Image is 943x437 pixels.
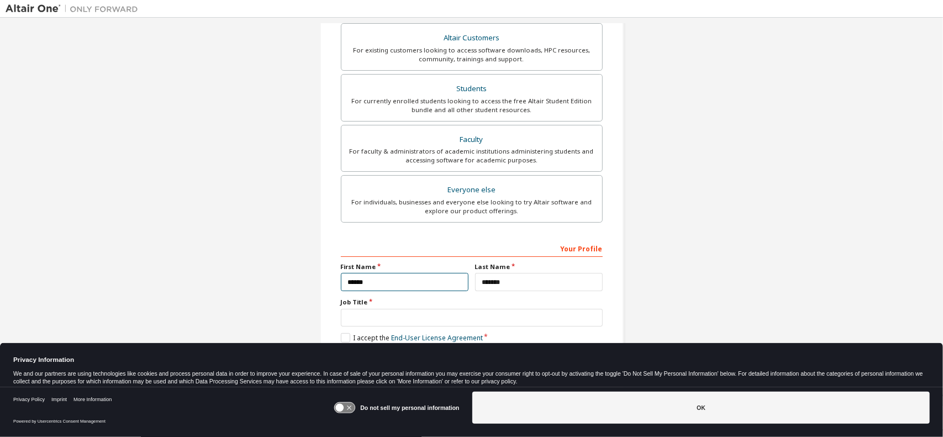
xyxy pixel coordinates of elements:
div: For individuals, businesses and everyone else looking to try Altair software and explore our prod... [348,198,596,215]
a: End-User License Agreement [391,333,483,343]
div: For existing customers looking to access software downloads, HPC resources, community, trainings ... [348,46,596,64]
label: Job Title [341,298,603,307]
label: First Name [341,262,468,271]
div: Altair Customers [348,30,596,46]
img: Altair One [6,3,144,14]
div: Faculty [348,132,596,148]
label: Last Name [475,262,603,271]
label: I accept the [341,333,483,343]
div: Students [348,81,596,97]
div: For currently enrolled students looking to access the free Altair Student Edition bundle and all ... [348,97,596,114]
div: Everyone else [348,182,596,198]
div: For faculty & administrators of academic institutions administering students and accessing softwa... [348,147,596,165]
div: Your Profile [341,239,603,257]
